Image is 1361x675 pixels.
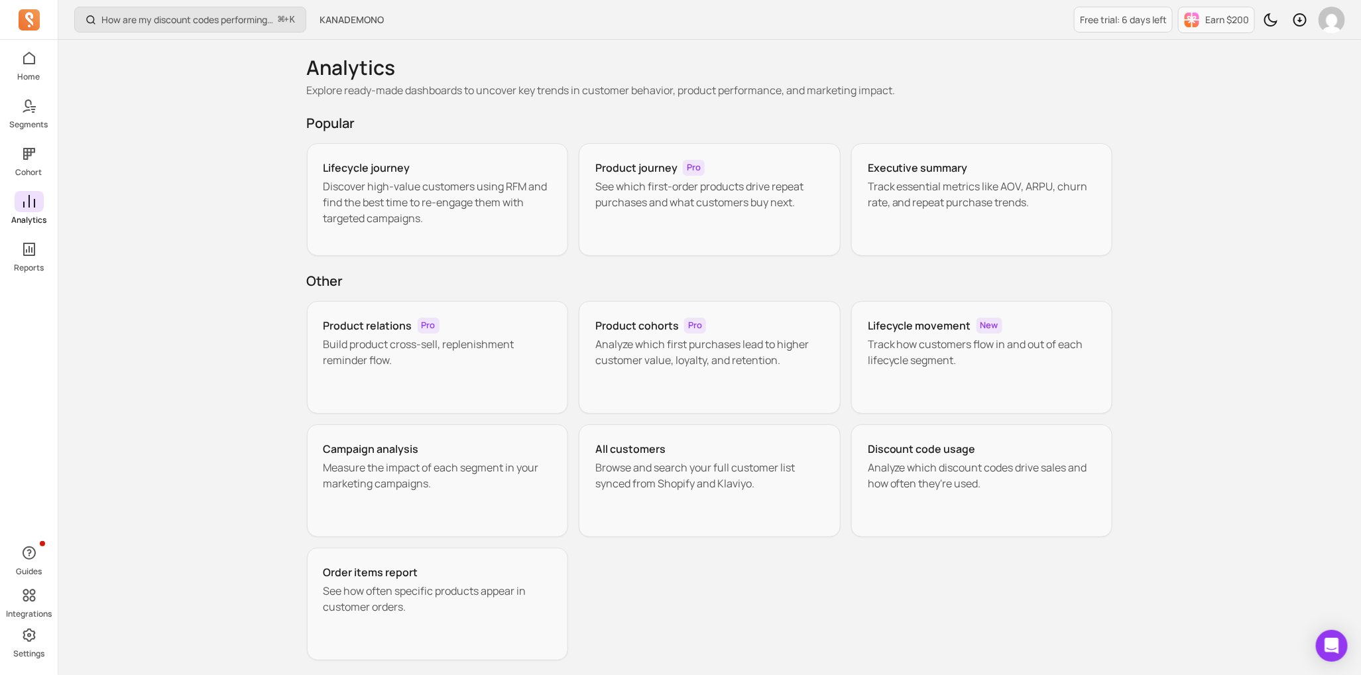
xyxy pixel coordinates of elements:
button: Guides [15,540,44,580]
a: Free trial: 6 days left [1074,7,1173,32]
span: Pro [683,160,705,176]
span: Pro [684,318,706,334]
p: Browse and search your full customer list synced from Shopify and Klaviyo. [595,460,824,491]
p: Measure the impact of each segment in your marketing campaigns. [324,460,552,491]
a: Campaign analysisMeasure the impact of each segment in your marketing campaigns. [307,424,569,537]
p: Cohort [16,167,42,178]
p: Home [18,72,40,82]
p: Settings [13,648,44,659]
p: See how often specific products appear in customer orders. [324,583,552,615]
span: Pro [418,318,440,334]
a: All customersBrowse and search your full customer list synced from Shopify and Klaviyo. [579,424,841,537]
a: Product relationsProBuild product cross-sell, replenishment reminder flow. [307,301,569,414]
button: KANADEMONO [312,8,392,32]
h3: Order items report [324,564,418,580]
kbd: K [290,15,295,25]
p: Reports [14,263,44,273]
a: Executive summaryTrack essential metrics like AOV, ARPU, churn rate, and repeat purchase trends. [851,143,1113,256]
h3: All customers [595,441,666,457]
h3: Executive summary [868,160,968,176]
p: Analytics [11,215,46,225]
a: Lifecycle movementNewTrack how customers flow in and out of each lifecycle segment. [851,301,1113,414]
p: Free trial: 6 days left [1080,13,1167,27]
h3: Product relations [324,318,412,334]
span: + [278,13,295,27]
p: See which first-order products drive repeat purchases and what customers buy next. [595,178,824,210]
p: Build product cross-sell, replenishment reminder flow. [324,336,552,368]
span: KANADEMONO [320,13,384,27]
h2: Popular [307,114,1113,133]
a: Order items reportSee how often specific products appear in customer orders. [307,548,569,660]
h1: Analytics [307,56,1113,80]
a: Product journeyProSee which first-order products drive repeat purchases and what customers buy next. [579,143,841,256]
h3: Lifecycle movement [868,318,971,334]
p: Earn $200 [1205,13,1249,27]
button: Toggle dark mode [1258,7,1284,33]
a: Product cohortsProAnalyze which first purchases lead to higher customer value, loyalty, and reten... [579,301,841,414]
p: Discover high-value customers using RFM and find the best time to re-engage them with targeted ca... [324,178,552,226]
button: Earn $200 [1178,7,1255,33]
p: Analyze which first purchases lead to higher customer value, loyalty, and retention. [595,336,824,368]
h3: Discount code usage [868,441,976,457]
p: Analyze which discount codes drive sales and how often they're used. [868,460,1096,491]
p: Guides [16,566,42,577]
p: Explore ready-made dashboards to uncover key trends in customer behavior, product performance, an... [307,82,1113,98]
h3: Product journey [595,160,678,176]
p: Track essential metrics like AOV, ARPU, churn rate, and repeat purchase trends. [868,178,1096,210]
kbd: ⌘ [278,12,285,29]
p: Track how customers flow in and out of each lifecycle segment. [868,336,1096,368]
button: How are my discount codes performing daily?⌘+K [74,7,306,32]
h3: Lifecycle journey [324,160,410,176]
p: Integrations [6,609,52,619]
span: New [976,318,1002,334]
a: Discount code usageAnalyze which discount codes drive sales and how often they're used. [851,424,1113,537]
p: How are my discount codes performing daily? [101,13,273,27]
h2: Other [307,272,1113,290]
h3: Campaign analysis [324,441,419,457]
p: Segments [10,119,48,130]
img: avatar [1319,7,1345,33]
h3: Product cohorts [595,318,679,334]
div: Open Intercom Messenger [1316,630,1348,662]
a: Lifecycle journeyDiscover high-value customers using RFM and find the best time to re-engage them... [307,143,569,256]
